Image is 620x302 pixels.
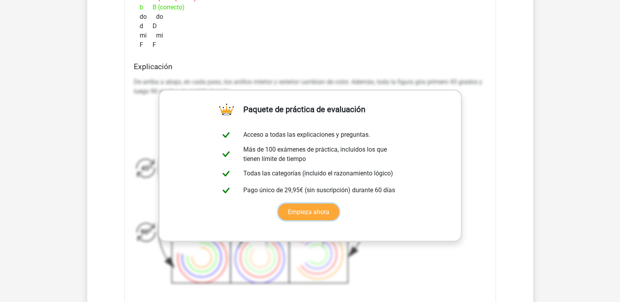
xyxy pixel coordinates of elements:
font: D [153,22,157,30]
font: B (correcto) [153,4,185,11]
font: d [140,22,143,30]
font: b [140,4,143,11]
a: Empieza ahora [278,204,339,220]
font: mi [156,32,163,39]
font: F [140,41,143,48]
font: do [156,13,163,20]
font: do [140,13,147,20]
font: mi [140,32,147,39]
font: F [153,41,156,48]
font: Explicación [134,62,173,71]
font: De arriba a abajo, en cada paso, los anillos interior y exterior cambian de color. Además, toda l... [134,78,482,95]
